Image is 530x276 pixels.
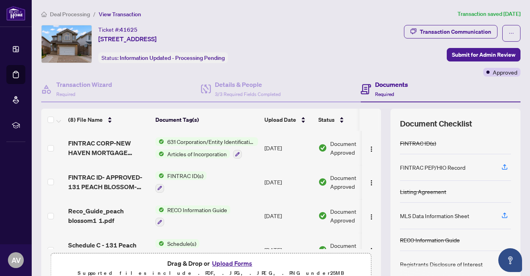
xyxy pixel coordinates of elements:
div: Registrants Disclosure of Interest [400,260,483,268]
button: Status IconFINTRAC ID(s) [155,171,207,193]
div: Listing Agreement [400,187,446,196]
div: Status: [98,52,228,63]
img: Status Icon [155,171,164,180]
th: (8) File Name [65,109,152,131]
img: Status Icon [155,205,164,214]
span: Submit for Admin Review [452,48,515,61]
td: [DATE] [261,199,315,233]
span: FINTRAC ID(s) [164,171,207,180]
img: Document Status [318,245,327,254]
span: Required [56,91,75,97]
button: Logo [365,142,378,154]
img: Status Icon [155,239,164,248]
img: Logo [368,180,375,186]
span: Schedule(s) [164,239,199,248]
article: Transaction saved [DATE] [457,10,520,19]
th: Upload Date [261,109,315,131]
span: Drag & Drop or [167,258,254,268]
span: FINTRAC CORP-NEW HAVEN MORTGAGE HOLDING CORP-131 PEACH BLOSSOM.pdf [68,138,149,157]
div: Transaction Communication [420,25,491,38]
button: Logo [365,243,378,256]
span: Reco_Guide_peach blossom1 1.pdf [68,206,149,225]
td: [DATE] [261,233,315,267]
button: Logo [365,176,378,188]
img: Status Icon [155,149,164,158]
div: Ticket #: [98,25,138,34]
button: Status Icon631 Corporation/Entity Identification InformationRecordStatus IconArticles of Incorpor... [155,137,258,159]
img: Logo [368,214,375,220]
img: Document Status [318,178,327,186]
span: Document Approved [330,207,379,224]
img: Logo [368,247,375,254]
span: Status [318,115,335,124]
span: Document Checklist [400,118,472,129]
div: FINTRAC ID(s) [400,139,436,148]
span: Deal Processing [50,11,90,18]
img: Status Icon [155,137,164,146]
div: FINTRAC PEP/HIO Record [400,163,465,172]
span: Document Approved [330,139,379,157]
span: Articles of Incorporation [164,149,230,158]
img: Document Status [318,211,327,220]
span: FINTRAC ID- APPROVED-131 PEACH BLOSSOM-ARJUN [PERSON_NAME].pdf [68,172,149,192]
span: AV [11,255,21,266]
button: Status IconRECO Information Guide [155,205,230,227]
th: Status [315,109,383,131]
button: Status IconSchedule(s) [155,239,199,261]
span: 3/3 Required Fields Completed [215,91,281,97]
img: Logo [368,146,375,152]
span: Document Approved [330,241,379,259]
li: / [93,10,96,19]
h4: Transaction Wizard [56,80,112,89]
img: IMG-X12252395_1.jpg [42,25,92,63]
td: [DATE] [261,165,315,199]
span: Information Updated - Processing Pending [120,54,225,61]
span: [STREET_ADDRESS] [98,34,157,44]
button: Submit for Admin Review [447,48,520,61]
div: MLS Data Information Sheet [400,211,469,220]
h4: Details & People [215,80,281,89]
span: 41625 [120,26,138,33]
td: [DATE] [261,131,315,165]
button: Transaction Communication [404,25,497,38]
span: Schedule C - 131 Peach Blossom Crescent Kitchener.pdf [68,240,149,259]
img: logo [6,6,25,21]
div: RECO Information Guide [400,236,460,244]
button: Logo [365,209,378,222]
span: View Transaction [99,11,141,18]
th: Document Tag(s) [152,109,261,131]
button: Open asap [498,248,522,272]
span: (8) File Name [68,115,103,124]
span: home [41,11,47,17]
span: Approved [493,68,517,77]
img: Document Status [318,144,327,152]
span: 631 Corporation/Entity Identification InformationRecord [164,137,258,146]
span: Required [375,91,394,97]
span: Document Approved [330,173,379,191]
span: Upload Date [264,115,296,124]
span: RECO Information Guide [164,205,230,214]
span: ellipsis [509,31,514,36]
h4: Documents [375,80,408,89]
button: Upload Forms [210,258,254,268]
